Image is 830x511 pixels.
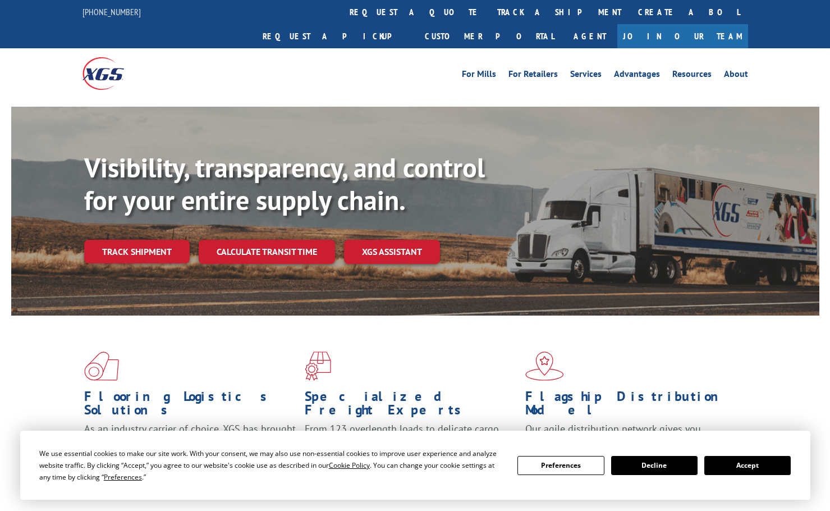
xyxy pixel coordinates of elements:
[525,422,732,449] span: Our agile distribution network gives you nationwide inventory management on demand.
[254,24,416,48] a: Request a pickup
[84,352,119,381] img: xgs-icon-total-supply-chain-intelligence-red
[20,431,810,500] div: Cookie Consent Prompt
[416,24,562,48] a: Customer Portal
[525,390,737,422] h1: Flagship Distribution Model
[617,24,748,48] a: Join Our Team
[517,456,604,475] button: Preferences
[84,422,296,462] span: As an industry carrier of choice, XGS has brought innovation and dedication to flooring logistics...
[104,472,142,482] span: Preferences
[672,70,712,82] a: Resources
[525,352,564,381] img: xgs-icon-flagship-distribution-model-red
[84,240,190,263] a: Track shipment
[570,70,602,82] a: Services
[305,422,517,472] p: From 123 overlength loads to delicate cargo, our experienced staff knows the best way to move you...
[611,456,698,475] button: Decline
[199,240,335,264] a: Calculate transit time
[305,352,331,381] img: xgs-icon-focused-on-flooring-red
[39,448,504,483] div: We use essential cookies to make our site work. With your consent, we may also use non-essential ...
[508,70,558,82] a: For Retailers
[724,70,748,82] a: About
[82,6,141,17] a: [PHONE_NUMBER]
[614,70,660,82] a: Advantages
[344,240,440,264] a: XGS ASSISTANT
[84,150,485,217] b: Visibility, transparency, and control for your entire supply chain.
[305,390,517,422] h1: Specialized Freight Experts
[329,460,370,470] span: Cookie Policy
[704,456,791,475] button: Accept
[84,390,296,422] h1: Flooring Logistics Solutions
[562,24,617,48] a: Agent
[462,70,496,82] a: For Mills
